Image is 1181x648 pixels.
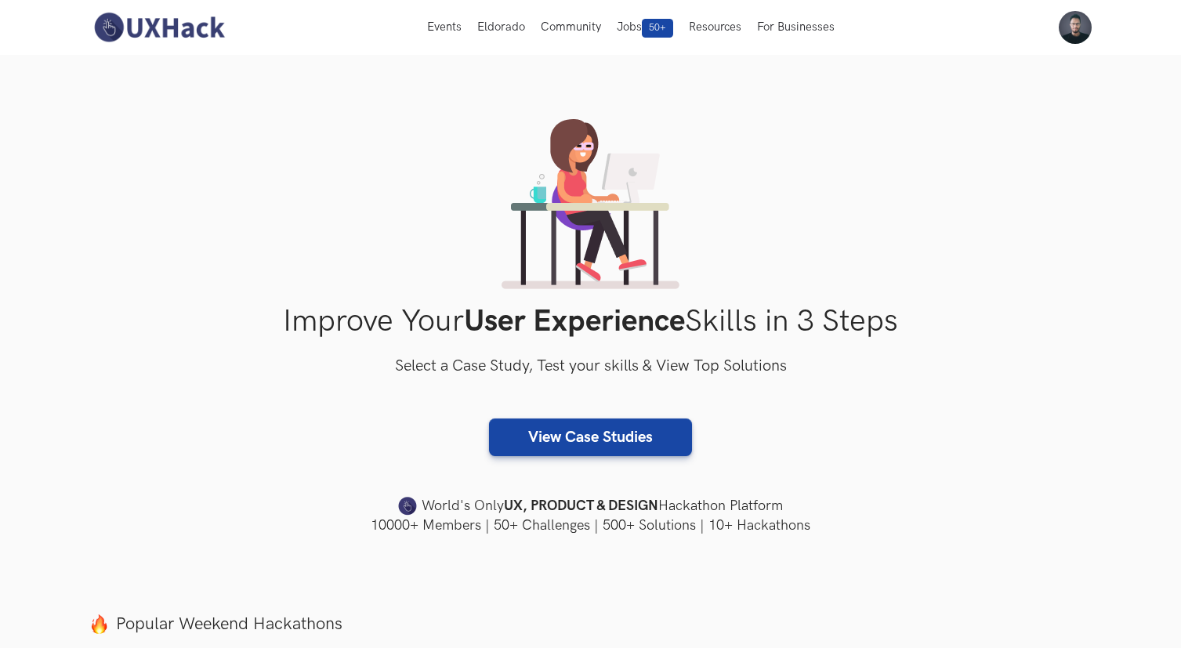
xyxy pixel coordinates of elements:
h1: Improve Your Skills in 3 Steps [89,303,1092,340]
strong: User Experience [464,303,685,340]
span: 50+ [642,19,673,38]
img: Your profile pic [1059,11,1092,44]
img: UXHack-logo.png [89,11,229,44]
img: lady working on laptop [502,119,679,289]
h3: Select a Case Study, Test your skills & View Top Solutions [89,354,1092,379]
strong: UX, PRODUCT & DESIGN [504,495,658,517]
label: Popular Weekend Hackathons [89,614,1092,635]
h4: World's Only Hackathon Platform [89,495,1092,517]
img: uxhack-favicon-image.png [398,496,417,516]
img: fire.png [89,614,109,634]
a: View Case Studies [489,418,692,456]
h4: 10000+ Members | 50+ Challenges | 500+ Solutions | 10+ Hackathons [89,516,1092,535]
